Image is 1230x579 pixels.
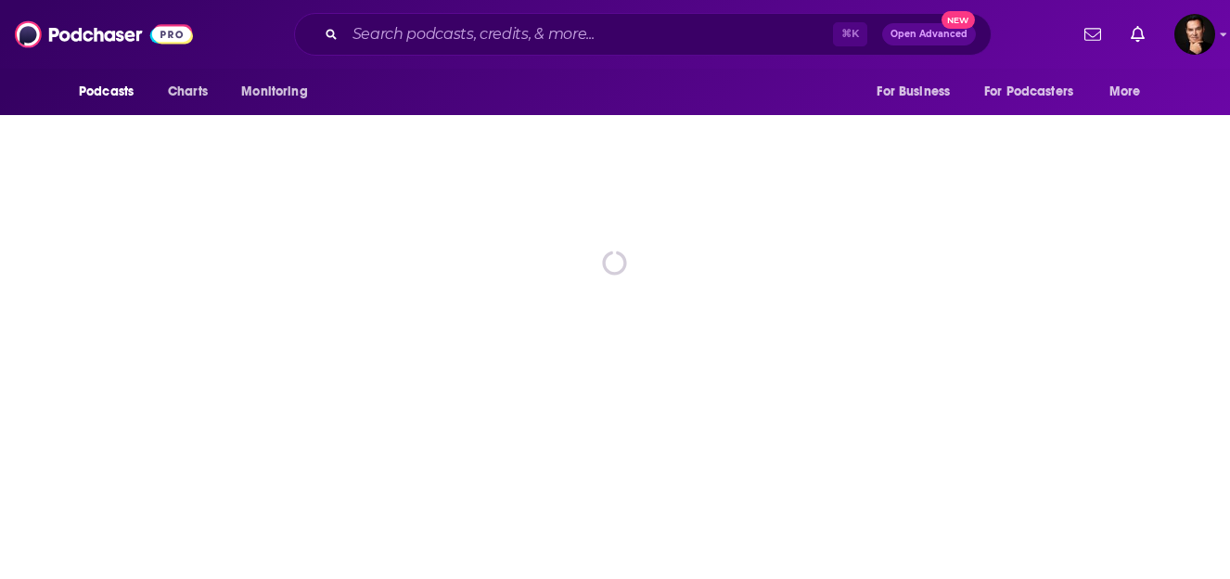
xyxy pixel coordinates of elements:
span: Logged in as DavidLesperance [1174,14,1215,55]
button: Show profile menu [1174,14,1215,55]
button: open menu [972,74,1100,109]
input: Search podcasts, credits, & more... [345,19,833,49]
span: For Podcasters [984,79,1073,105]
button: open menu [1096,74,1164,109]
span: ⌘ K [833,22,867,46]
button: open menu [66,74,158,109]
span: More [1109,79,1141,105]
div: Search podcasts, credits, & more... [294,13,992,56]
img: User Profile [1174,14,1215,55]
a: Show notifications dropdown [1077,19,1108,50]
button: open menu [228,74,331,109]
span: For Business [877,79,950,105]
span: Monitoring [241,79,307,105]
a: Charts [156,74,219,109]
a: Show notifications dropdown [1123,19,1152,50]
span: Charts [168,79,208,105]
button: open menu [864,74,973,109]
span: New [942,11,975,29]
span: Podcasts [79,79,134,105]
span: Open Advanced [890,30,967,39]
button: Open AdvancedNew [882,23,976,45]
img: Podchaser - Follow, Share and Rate Podcasts [15,17,193,52]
